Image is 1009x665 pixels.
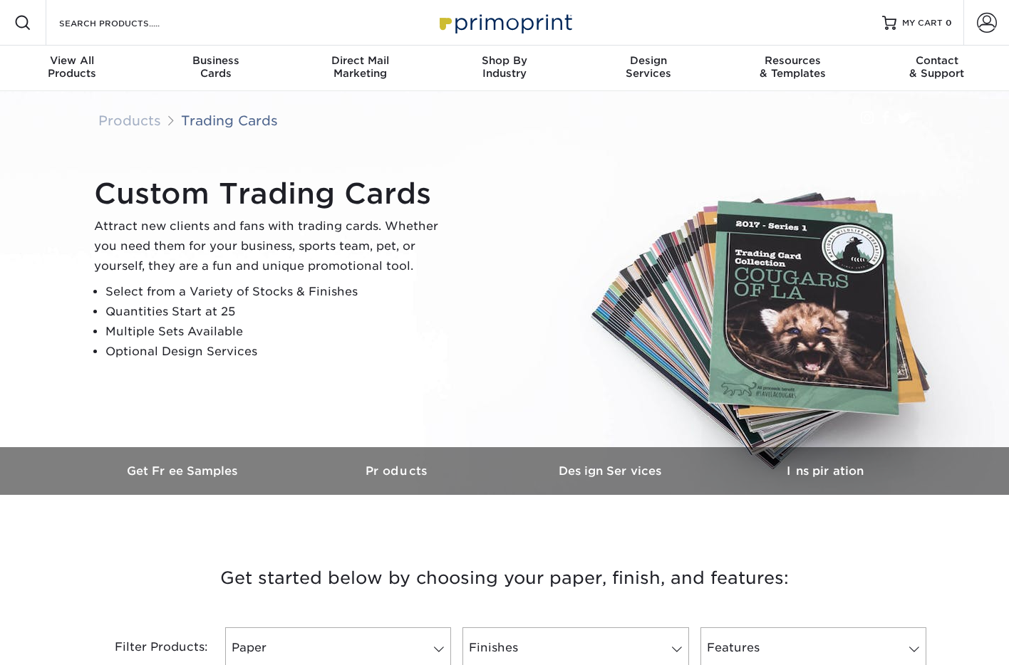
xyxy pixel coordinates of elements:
[77,464,291,478] h3: Get Free Samples
[289,54,433,67] span: Direct Mail
[902,17,943,29] span: MY CART
[433,54,576,80] div: Industry
[94,216,450,276] p: Attract new clients and fans with trading cards. Whether you need them for your business, sports ...
[77,447,291,495] a: Get Free Samples
[291,447,504,495] a: Products
[144,54,288,67] span: Business
[291,464,504,478] h3: Products
[105,282,450,302] li: Select from a Variety of Stocks & Finishes
[433,46,576,91] a: Shop ByIndustry
[144,54,288,80] div: Cards
[865,46,1009,91] a: Contact& Support
[718,447,932,495] a: Inspiration
[433,54,576,67] span: Shop By
[504,447,718,495] a: Design Services
[576,54,720,67] span: Design
[865,54,1009,67] span: Contact
[181,112,278,128] a: Trading Cards
[720,54,864,80] div: & Templates
[98,112,161,128] a: Products
[433,7,576,38] img: Primoprint
[576,46,720,91] a: DesignServices
[504,464,718,478] h3: Design Services
[865,54,1009,80] div: & Support
[88,546,921,610] h3: Get started below by choosing your paper, finish, and features:
[576,54,720,80] div: Services
[58,14,197,31] input: SEARCH PRODUCTS.....
[105,342,450,362] li: Optional Design Services
[720,46,864,91] a: Resources& Templates
[718,464,932,478] h3: Inspiration
[144,46,288,91] a: BusinessCards
[289,54,433,80] div: Marketing
[289,46,433,91] a: Direct MailMarketing
[105,322,450,342] li: Multiple Sets Available
[94,177,450,211] h1: Custom Trading Cards
[946,18,952,28] span: 0
[105,302,450,322] li: Quantities Start at 25
[720,54,864,67] span: Resources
